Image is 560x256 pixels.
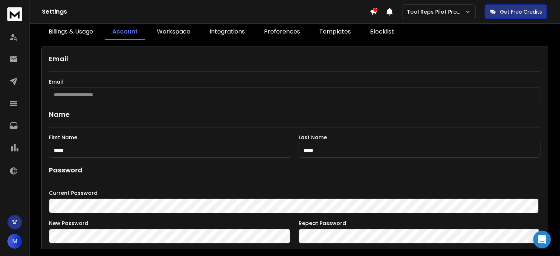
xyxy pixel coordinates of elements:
a: Preferences [257,24,307,40]
label: Current Password [49,190,540,196]
h1: Settings [42,7,370,16]
a: Templates [312,24,358,40]
label: New Password [49,221,291,226]
label: First Name [49,135,291,140]
a: Integrations [202,24,252,40]
p: Tool Reps Pilot Program [407,8,465,15]
div: Open Intercom Messenger [533,231,551,248]
a: Account [105,24,145,40]
label: Email [49,79,540,84]
h1: Email [49,54,540,64]
button: Get Free Credits [485,4,547,19]
button: M [7,234,22,249]
p: Get Free Credits [500,8,542,15]
a: Workspace [149,24,198,40]
label: Repeat Password [299,221,541,226]
a: Blocklist [363,24,401,40]
label: Last Name [299,135,541,140]
a: Billings & Usage [41,24,101,40]
h1: Password [49,165,82,175]
img: logo [7,7,22,21]
h1: Name [49,109,540,120]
